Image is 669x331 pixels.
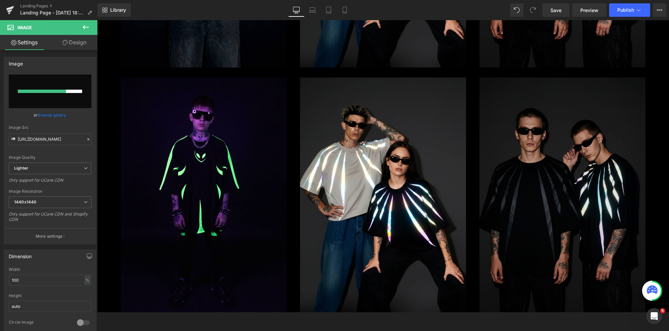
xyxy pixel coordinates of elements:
a: Mobile [337,3,353,17]
div: or [9,111,91,119]
b: 1440x1440 [14,199,36,204]
div: Dimension [9,250,32,259]
span: Landing Page - [DATE] 18:46:05 [20,10,85,15]
a: New Library [97,3,131,17]
button: Redo [526,3,540,17]
input: Link [9,133,91,145]
a: Landing Pages [20,3,97,9]
span: 5 [660,308,665,314]
span: Library [110,7,126,13]
div: Only support for UCare CDN and Shopify CDN [9,211,91,227]
div: Only support for UCare CDN [9,178,91,187]
span: Publish [617,7,634,13]
button: Publish [609,3,650,17]
div: Circle Image [9,320,70,327]
button: Undo [510,3,524,17]
div: Height [9,293,91,298]
button: More [653,3,666,17]
span: Save [550,7,561,14]
span: Preview [580,7,598,14]
span: Image [17,25,32,30]
input: auto [9,301,91,312]
div: % [84,276,90,285]
div: Image Quality [9,155,91,160]
input: auto [9,275,91,286]
a: Tablet [321,3,337,17]
p: More settings [36,233,62,239]
div: Image [9,57,23,66]
div: Width [9,267,91,272]
a: Desktop [288,3,304,17]
b: Lighter [14,165,28,171]
div: Image Resolution [9,189,91,194]
button: More settings [4,228,96,244]
a: Browse gallery [38,109,67,121]
iframe: Intercom live chat [646,308,662,324]
a: Design [50,35,99,50]
a: Laptop [304,3,321,17]
a: Preview [572,3,607,17]
div: Image Src [9,125,91,130]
